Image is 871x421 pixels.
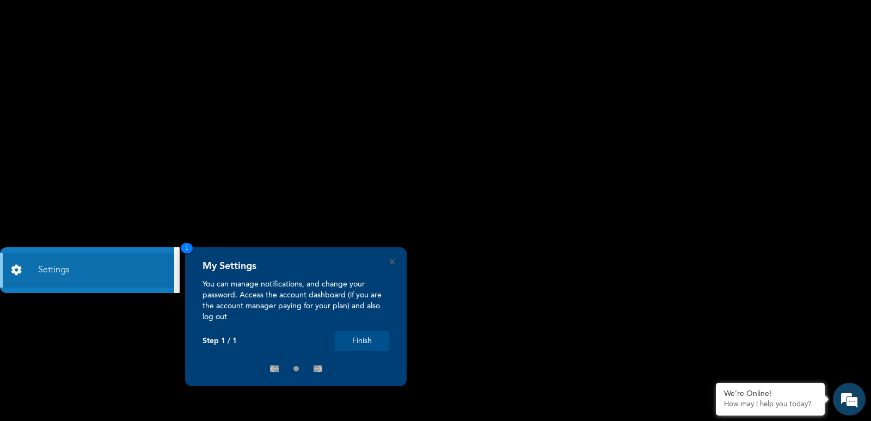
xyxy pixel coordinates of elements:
[203,260,256,272] h4: My Settings
[724,400,817,409] p: How may I help you today?
[203,279,389,322] p: You can manage notifications, and change your password. Access the account dashboard (if you are ...
[335,331,389,351] button: Finish
[203,337,237,346] p: Step 1 / 1
[390,259,395,264] button: Close
[181,243,193,253] span: 1
[724,389,817,399] div: We're Online!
